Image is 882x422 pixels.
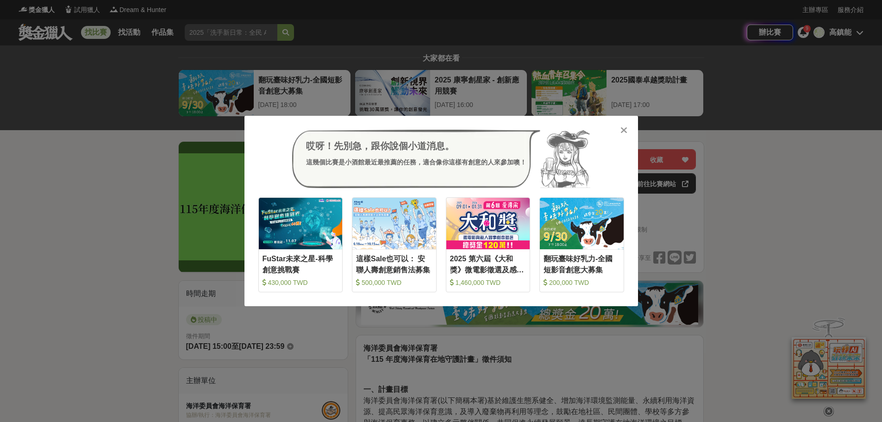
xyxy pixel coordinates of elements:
div: 翻玩臺味好乳力-全國短影音創意大募集 [544,253,620,274]
img: Cover Image [446,198,530,249]
img: Avatar [540,130,590,188]
div: 哎呀！先別急，跟你說個小道消息。 [306,139,526,153]
div: FuStar未來之星-科學創意挑戰賽 [263,253,339,274]
div: 這樣Sale也可以： 安聯人壽創意銷售法募集 [356,253,432,274]
a: Cover ImageFuStar未來之星-科學創意挑戰賽 430,000 TWD [258,197,343,292]
img: Cover Image [352,198,436,249]
a: Cover Image翻玩臺味好乳力-全國短影音創意大募集 200,000 TWD [539,197,624,292]
div: 2025 第六屆《大和獎》微電影徵選及感人實事分享 [450,253,526,274]
div: 200,000 TWD [544,278,620,287]
div: 500,000 TWD [356,278,432,287]
a: Cover Image這樣Sale也可以： 安聯人壽創意銷售法募集 500,000 TWD [352,197,437,292]
img: Cover Image [259,198,343,249]
img: Cover Image [540,198,624,249]
a: Cover Image2025 第六屆《大和獎》微電影徵選及感人實事分享 1,460,000 TWD [446,197,531,292]
div: 1,460,000 TWD [450,278,526,287]
div: 430,000 TWD [263,278,339,287]
div: 這幾個比賽是小酒館最近最推薦的任務，適合像你這樣有創意的人來參加噢！ [306,157,526,167]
